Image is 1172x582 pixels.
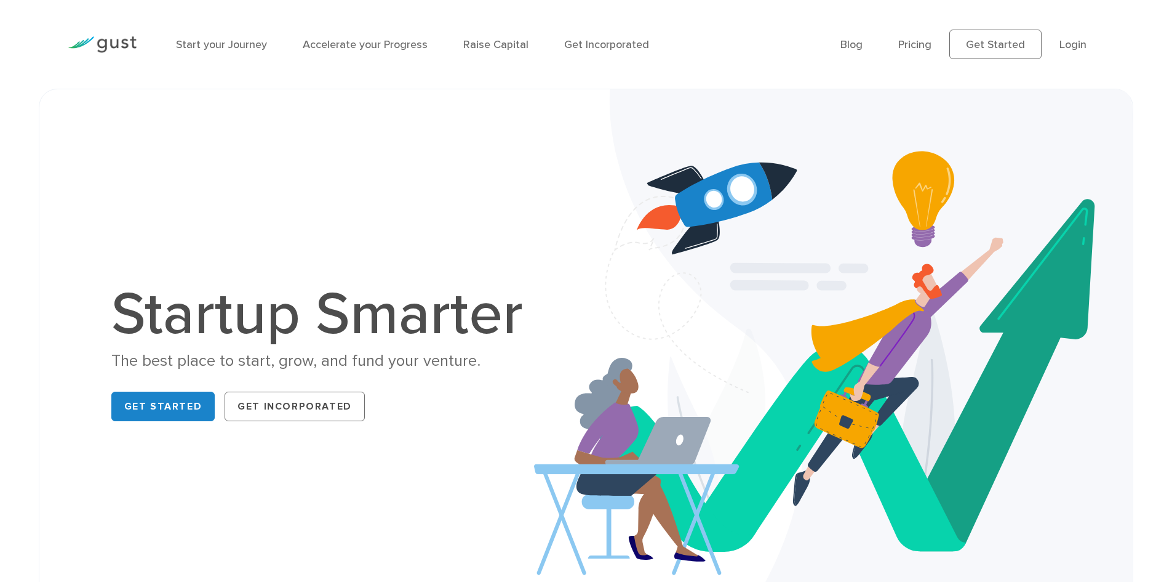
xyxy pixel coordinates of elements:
h1: Startup Smarter [111,285,536,344]
a: Get Incorporated [564,38,649,51]
a: Pricing [898,38,931,51]
a: Get Incorporated [225,392,365,421]
a: Start your Journey [176,38,267,51]
a: Accelerate your Progress [303,38,428,51]
div: The best place to start, grow, and fund your venture. [111,350,536,372]
a: Raise Capital [463,38,528,51]
a: Login [1059,38,1086,51]
a: Get Started [111,392,215,421]
a: Get Started [949,30,1042,59]
img: Gust Logo [68,36,137,53]
a: Blog [840,38,863,51]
